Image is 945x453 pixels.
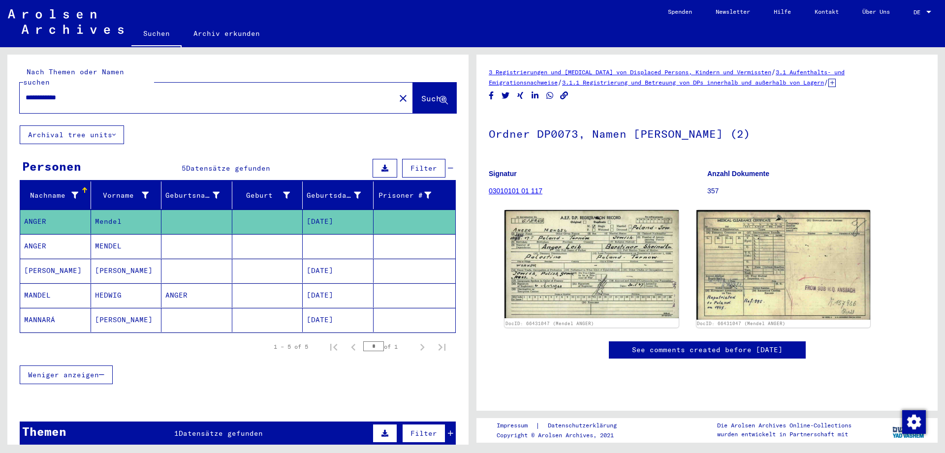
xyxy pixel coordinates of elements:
[515,90,526,102] button: Share on Xing
[696,210,871,319] img: 002.jpg
[91,181,162,209] mat-header-cell: Vorname
[489,170,517,178] b: Signatur
[378,187,444,203] div: Prisoner #
[489,68,771,76] a: 3 Registrierungen und [MEDICAL_DATA] von Displaced Persons, Kindern und Vermissten
[91,210,162,234] mat-cell: Mendel
[497,421,629,431] div: |
[303,283,374,307] mat-cell: [DATE]
[374,181,456,209] mat-header-cell: Prisoner #
[161,283,232,307] mat-cell: ANGER
[232,181,303,209] mat-header-cell: Geburt‏
[91,283,162,307] mat-cell: HEDWIG
[186,164,270,173] span: Datensätze gefunden
[489,111,925,154] h1: Ordner DP0073, Namen [PERSON_NAME] (2)
[504,210,679,318] img: 001.jpg
[558,78,562,87] span: /
[161,181,232,209] mat-header-cell: Geburtsname
[378,190,432,201] div: Prisoner #
[412,337,432,357] button: Next page
[91,234,162,258] mat-cell: MENDEL
[303,210,374,234] mat-cell: [DATE]
[486,90,497,102] button: Share on Facebook
[393,88,413,108] button: Clear
[20,181,91,209] mat-header-cell: Nachname
[890,418,927,442] img: yv_logo.png
[632,345,783,355] a: See comments created before [DATE]
[182,22,272,45] a: Archiv erkunden
[95,187,161,203] div: Vorname
[20,308,91,332] mat-cell: MANNARÁ
[363,342,412,351] div: of 1
[22,423,66,440] div: Themen
[540,421,629,431] a: Datenschutzerklärung
[717,430,851,439] p: wurden entwickelt in Partnerschaft mit
[489,187,542,195] a: 03010101 01 117
[307,187,373,203] div: Geburtsdatum
[22,157,81,175] div: Personen
[559,90,569,102] button: Copy link
[307,190,361,201] div: Geburtsdatum
[410,164,437,173] span: Filter
[91,259,162,283] mat-cell: [PERSON_NAME]
[902,410,926,434] img: Zustimmung ändern
[20,283,91,307] mat-cell: MANDEL
[902,410,925,433] div: Zustimmung ändern
[174,429,179,438] span: 1
[913,9,924,16] span: DE
[236,190,290,201] div: Geburt‏
[28,370,99,379] span: Weniger anzeigen
[23,67,124,87] mat-label: Nach Themen oder Namen suchen
[20,259,91,283] mat-cell: [PERSON_NAME]
[344,337,363,357] button: Previous page
[303,181,374,209] mat-header-cell: Geburtsdatum
[562,79,824,86] a: 3.1.1 Registrierung und Betreuung von DPs innerhalb und außerhalb von Lagern
[236,187,303,203] div: Geburt‏
[771,67,776,76] span: /
[545,90,555,102] button: Share on WhatsApp
[402,424,445,443] button: Filter
[165,190,220,201] div: Geburtsname
[413,83,456,113] button: Suche
[91,308,162,332] mat-cell: [PERSON_NAME]
[497,421,535,431] a: Impressum
[410,429,437,438] span: Filter
[402,159,445,178] button: Filter
[303,259,374,283] mat-cell: [DATE]
[397,92,409,104] mat-icon: close
[24,190,78,201] div: Nachname
[421,93,446,103] span: Suche
[24,187,91,203] div: Nachname
[497,431,629,440] p: Copyright © Arolsen Archives, 2021
[8,9,124,34] img: Arolsen_neg.svg
[717,421,851,430] p: Die Arolsen Archives Online-Collections
[505,321,594,326] a: DocID: 66431047 (Mendel ANGER)
[179,429,263,438] span: Datensätze gefunden
[324,337,344,357] button: First page
[697,321,786,326] a: DocID: 66431047 (Mendel ANGER)
[707,186,925,196] p: 357
[20,234,91,258] mat-cell: ANGER
[530,90,540,102] button: Share on LinkedIn
[824,78,828,87] span: /
[165,187,232,203] div: Geburtsname
[274,342,308,351] div: 1 – 5 of 5
[432,337,452,357] button: Last page
[20,125,124,144] button: Archival tree units
[707,170,769,178] b: Anzahl Dokumente
[20,210,91,234] mat-cell: ANGER
[501,90,511,102] button: Share on Twitter
[182,164,186,173] span: 5
[131,22,182,47] a: Suchen
[95,190,149,201] div: Vorname
[20,365,113,384] button: Weniger anzeigen
[303,308,374,332] mat-cell: [DATE]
